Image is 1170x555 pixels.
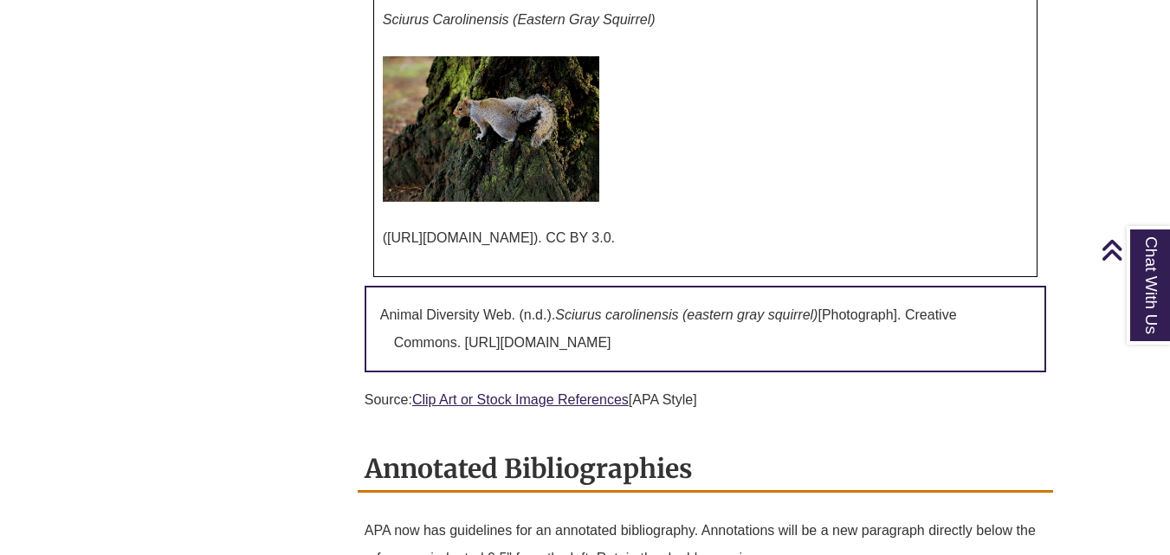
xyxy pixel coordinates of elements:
em: Sciurus Carolinensis (Eastern Gray Squirrel) [383,12,656,27]
a: Back to Top [1101,238,1166,261]
p: Source: [APA Style] [365,379,1046,421]
a: Clip Art or Stock Image References [412,392,629,407]
p: Animal Diversity Web. (n.d.). [Photograph]. Creative Commons. [URL][DOMAIN_NAME] [365,286,1046,372]
h2: Annotated Bibliographies [358,447,1053,493]
p: ([URL][DOMAIN_NAME]). CC BY 3.0. [383,217,1028,259]
em: Sciurus carolinensis (eastern gray squirrel) [555,307,818,322]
